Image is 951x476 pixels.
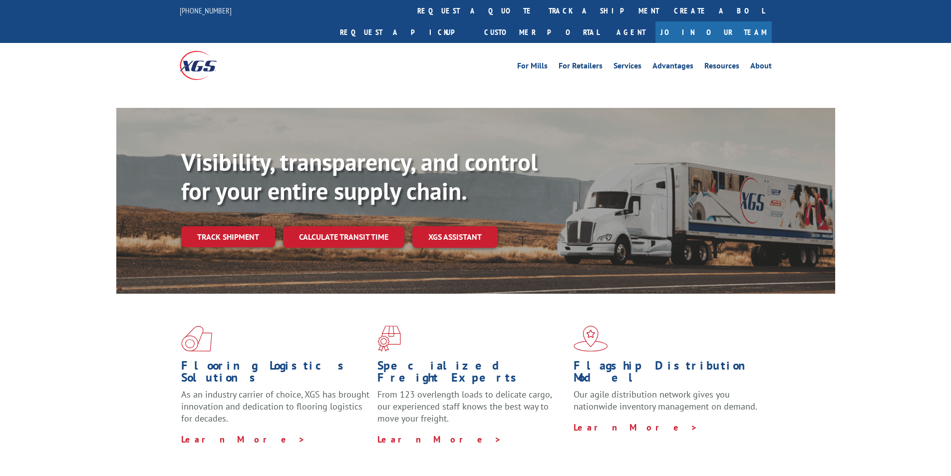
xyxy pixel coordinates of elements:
img: xgs-icon-flagship-distribution-model-red [574,326,608,352]
img: xgs-icon-total-supply-chain-intelligence-red [181,326,212,352]
img: xgs-icon-focused-on-flooring-red [377,326,401,352]
span: As an industry carrier of choice, XGS has brought innovation and dedication to flooring logistics... [181,389,369,424]
a: Services [614,62,641,73]
a: Calculate transit time [283,226,404,248]
a: Agent [607,21,655,43]
h1: Flooring Logistics Solutions [181,360,370,389]
h1: Specialized Freight Experts [377,360,566,389]
h1: Flagship Distribution Model [574,360,762,389]
a: About [750,62,772,73]
a: For Mills [517,62,548,73]
a: Request a pickup [332,21,477,43]
a: Learn More > [574,422,698,433]
a: Learn More > [377,434,502,445]
a: Join Our Team [655,21,772,43]
span: Our agile distribution network gives you nationwide inventory management on demand. [574,389,757,412]
a: Resources [704,62,739,73]
p: From 123 overlength loads to delicate cargo, our experienced staff knows the best way to move you... [377,389,566,433]
a: Track shipment [181,226,275,247]
a: For Retailers [559,62,603,73]
a: Customer Portal [477,21,607,43]
a: Advantages [652,62,693,73]
b: Visibility, transparency, and control for your entire supply chain. [181,146,538,206]
a: [PHONE_NUMBER] [180,5,232,15]
a: XGS ASSISTANT [412,226,498,248]
a: Learn More > [181,434,306,445]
